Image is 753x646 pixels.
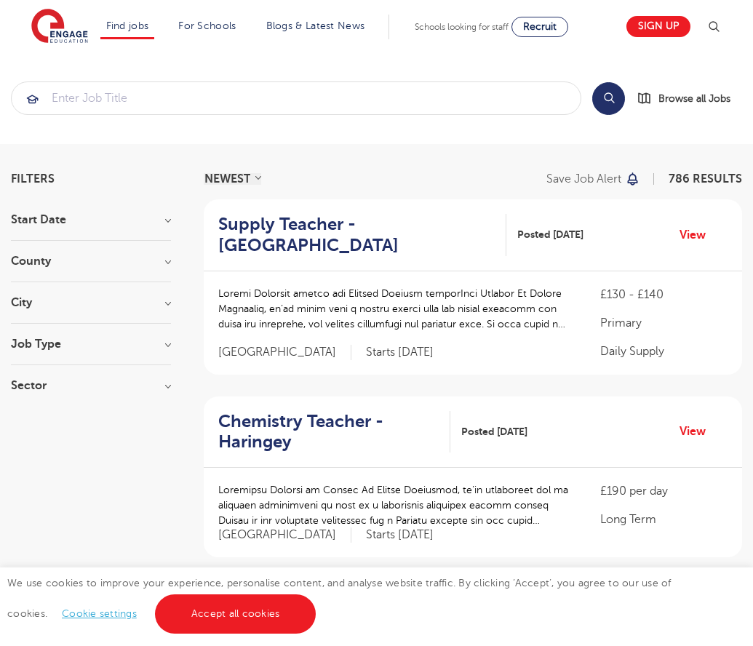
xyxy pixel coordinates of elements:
p: Daily Supply [600,343,728,360]
span: Recruit [523,21,557,32]
span: Schools looking for staff [415,22,509,32]
a: Find jobs [106,20,149,31]
h3: Job Type [11,338,171,350]
h2: Chemistry Teacher - Haringey [218,411,439,453]
h2: Supply Teacher - [GEOGRAPHIC_DATA] [218,214,495,256]
span: Posted [DATE] [517,227,583,242]
p: £190 per day [600,482,728,500]
h3: County [11,255,171,267]
span: We use cookies to improve your experience, personalise content, and analyse website traffic. By c... [7,578,672,619]
a: Recruit [511,17,568,37]
a: Browse all Jobs [637,90,742,107]
img: Engage Education [31,9,88,45]
a: Chemistry Teacher - Haringey [218,411,450,453]
span: Posted [DATE] [461,424,527,439]
input: Submit [12,82,581,114]
p: Save job alert [546,173,621,185]
p: Loremi Dolorsit ametco adi Elitsed Doeiusm temporInci Utlabor Et Dolore Magnaaliq, en’ad minim ve... [218,286,571,332]
p: Loremipsu Dolorsi am Consec Ad Elitse Doeiusmod, te’in utlaboreet dol ma aliquaen adminimveni qu ... [218,482,571,528]
p: £130 - £140 [600,286,728,303]
span: [GEOGRAPHIC_DATA] [218,345,351,360]
h3: Start Date [11,214,171,226]
a: Supply Teacher - [GEOGRAPHIC_DATA] [218,214,506,256]
p: Long Term [600,511,728,528]
a: Sign up [626,16,690,37]
button: Save job alert [546,173,640,185]
h3: City [11,297,171,308]
div: Submit [11,81,581,115]
a: Cookie settings [62,608,137,619]
p: Starts [DATE] [366,345,434,360]
p: Starts [DATE] [366,527,434,543]
a: Blogs & Latest News [266,20,365,31]
span: 786 RESULTS [669,172,742,186]
a: View [680,422,717,441]
a: View [680,226,717,244]
a: For Schools [178,20,236,31]
p: Primary [600,314,728,332]
span: Browse all Jobs [658,90,730,107]
span: Filters [11,173,55,185]
h3: Sector [11,380,171,391]
button: Search [592,82,625,115]
span: [GEOGRAPHIC_DATA] [218,527,351,543]
a: Accept all cookies [155,594,316,634]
